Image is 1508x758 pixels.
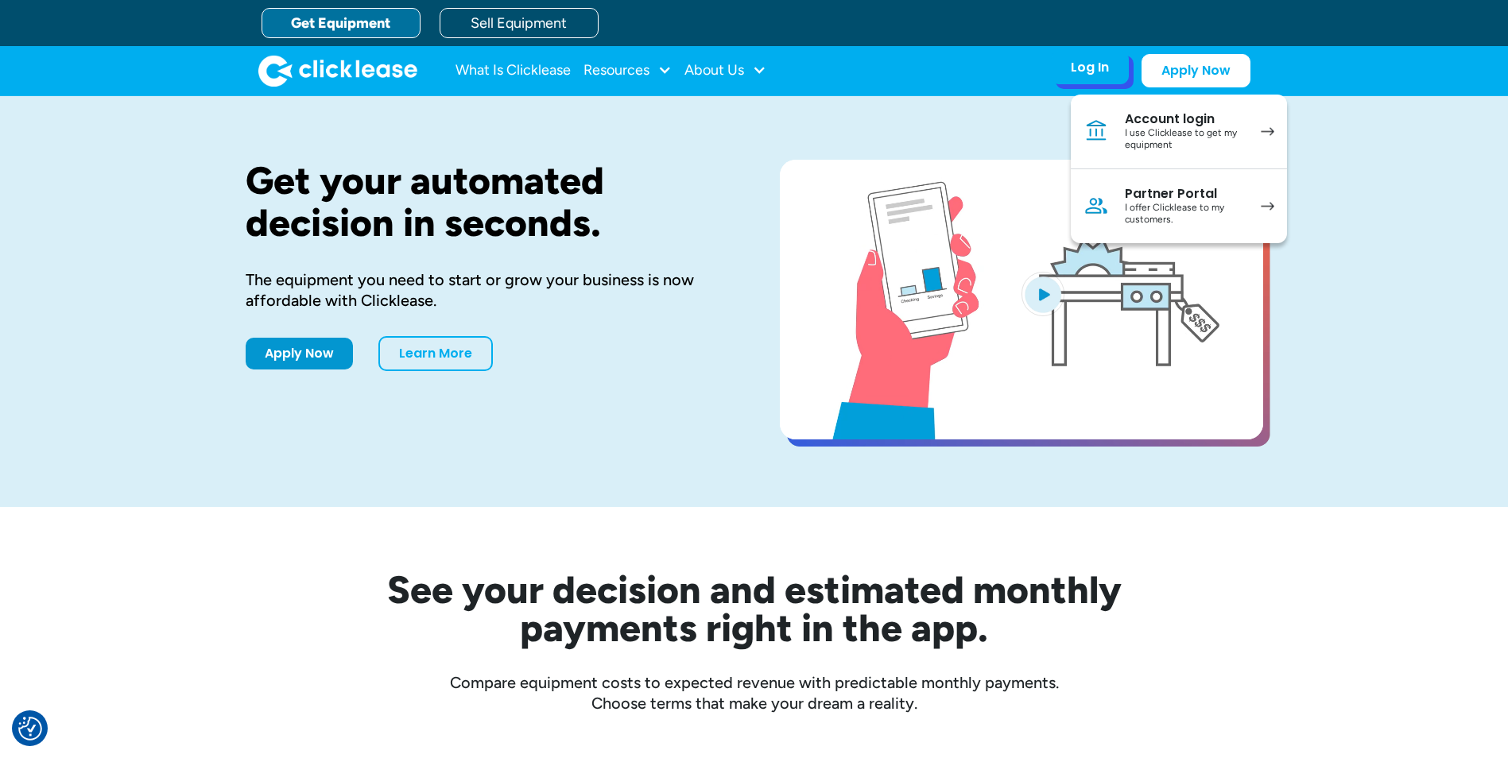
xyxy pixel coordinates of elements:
[262,8,421,38] a: Get Equipment
[1084,118,1109,144] img: Bank icon
[1084,193,1109,219] img: Person icon
[1125,202,1245,226] div: I offer Clicklease to my customers.
[246,672,1263,714] div: Compare equipment costs to expected revenue with predictable monthly payments. Choose terms that ...
[1071,60,1109,75] div: Log In
[1125,186,1245,202] div: Partner Portal
[246,160,729,244] h1: Get your automated decision in seconds.
[246,269,729,311] div: The equipment you need to start or grow your business is now affordable with Clicklease.
[18,717,42,741] img: Revisit consent button
[1125,127,1245,152] div: I use Clicklease to get my equipment
[378,336,493,371] a: Learn More
[1261,202,1274,211] img: arrow
[18,717,42,741] button: Consent Preferences
[258,55,417,87] img: Clicklease logo
[1071,95,1287,169] a: Account loginI use Clicklease to get my equipment
[1261,127,1274,136] img: arrow
[309,570,1200,647] h2: See your decision and estimated monthly payments right in the app.
[1142,54,1250,87] a: Apply Now
[1125,111,1245,127] div: Account login
[1021,272,1064,316] img: Blue play button logo on a light blue circular background
[583,55,672,87] div: Resources
[1071,95,1287,243] nav: Log In
[684,55,766,87] div: About Us
[246,338,353,369] a: Apply Now
[440,8,599,38] a: Sell Equipment
[258,55,417,87] a: home
[780,160,1263,439] a: open lightbox
[456,55,571,87] a: What Is Clicklease
[1071,169,1287,243] a: Partner PortalI offer Clicklease to my customers.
